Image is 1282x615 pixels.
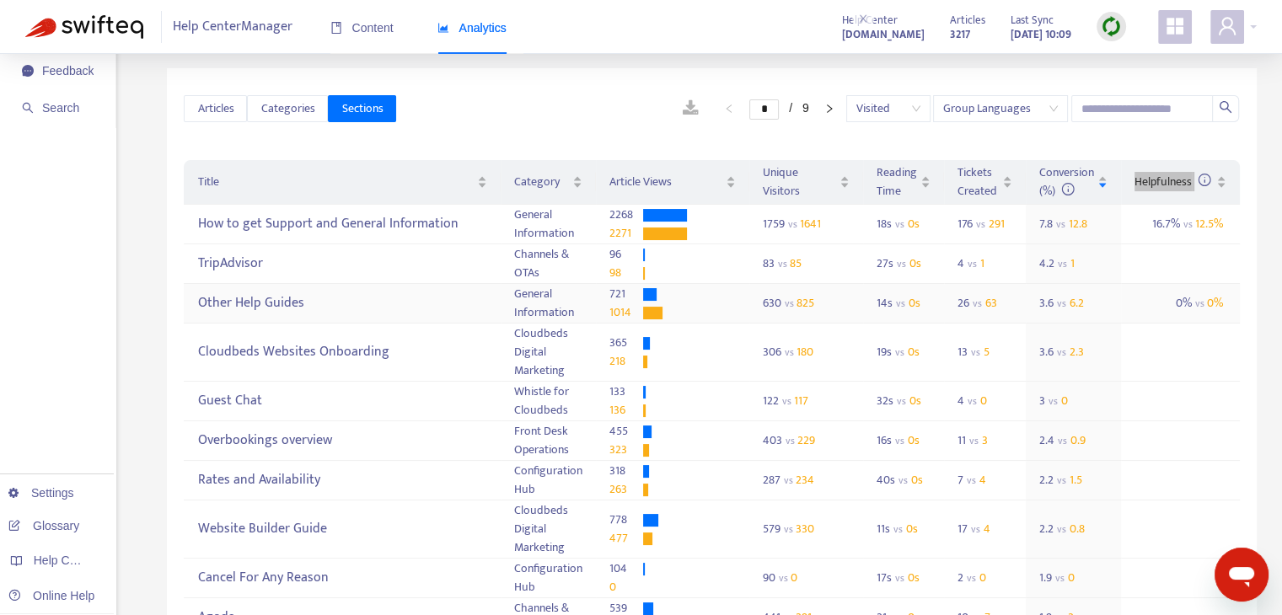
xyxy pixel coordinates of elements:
div: 96 [609,245,643,264]
span: vs [784,521,793,537]
div: 122 [763,392,850,410]
span: vs [785,295,794,312]
a: Settings [8,486,74,500]
div: 0 [609,578,643,596]
span: Article Views [609,173,722,191]
div: 721 [609,285,643,303]
div: 19 s [877,343,931,361]
span: 0 s [908,214,920,233]
th: Reading Time [863,160,944,205]
div: 14 s [877,294,931,313]
div: 0 % [1134,291,1226,316]
a: Glossary [8,519,79,532]
span: vs [1057,521,1066,537]
span: 2.3 [1070,342,1084,361]
span: vs [778,255,787,272]
strong: [DATE] 10:09 [1011,25,1071,44]
span: vs [968,393,977,409]
td: Configuration Hub [501,559,596,598]
div: 630 [763,294,850,313]
span: / [789,101,792,115]
span: 0 % [1207,293,1223,313]
span: vs [1195,295,1204,312]
span: Tickets Created [957,163,999,201]
div: 2268 [609,206,643,224]
div: 17 [957,520,991,538]
span: vs [895,570,904,586]
span: vs [971,344,980,361]
div: 2.4 [1039,431,1086,450]
span: 5 [984,342,990,361]
img: sync.dc5367851b00ba804db3.png [1101,16,1122,37]
span: Articles [197,99,233,118]
div: 263 [609,480,643,499]
div: 104 [609,559,643,578]
div: 403 [763,431,850,450]
li: Previous Page [716,99,743,119]
span: 291 [989,214,1005,233]
span: left [724,104,734,114]
span: message [22,65,34,77]
div: Cancel For Any Reason [197,564,486,592]
div: 1759 [763,215,850,233]
span: 330 [796,519,814,538]
span: vs [1058,432,1067,449]
th: Unique Visitors [749,160,863,205]
span: vs [1183,216,1193,233]
span: Visited [856,96,920,121]
span: Helpfulness [1134,172,1211,191]
span: Categories [260,99,314,118]
span: 4 [984,519,990,538]
span: 0 [791,568,797,587]
td: Cloudbeds Digital Marketing [501,500,596,559]
span: user [1217,16,1237,36]
div: 17 s [877,569,931,587]
span: vs [895,432,904,449]
strong: 3217 [950,25,970,44]
span: vs [898,472,908,489]
span: book [330,22,342,34]
span: search [22,102,34,114]
span: vs [779,570,788,586]
div: 318 [609,462,643,480]
span: 85 [790,254,802,273]
span: area-chart [437,22,449,34]
span: 0 [1068,568,1075,587]
button: right [816,99,843,119]
strong: [DOMAIN_NAME] [842,25,925,44]
span: 117 [794,391,808,410]
div: 18 s [877,215,931,233]
span: vs [896,295,905,312]
a: Online Help [8,589,94,602]
span: Analytics [437,21,507,35]
div: How to get Support and General Information [197,211,486,238]
div: 579 [763,520,850,538]
div: 218 [609,352,643,371]
span: Help Centers [34,553,103,567]
iframe: Botón para iniciar la ventana de mensajería [1215,548,1269,602]
span: 12.5 % [1195,214,1223,233]
span: Help Center Manager [173,11,292,43]
div: 287 [763,471,850,489]
div: Rates and Availability [197,467,486,495]
span: Last Sync [1011,11,1054,29]
div: 176 [957,215,1005,233]
td: Front Desk Operations [501,421,596,461]
span: close [852,8,874,29]
td: Cloudbeds Digital Marketing [501,324,596,382]
td: General Information [501,284,596,324]
div: 2.2 [1039,520,1085,538]
div: 7 [957,471,991,489]
span: Group Languages [943,96,1058,121]
th: Article Views [596,160,749,205]
th: Title [184,160,500,205]
span: vs [895,344,904,361]
div: 4.2 [1039,254,1075,273]
div: 3.6 [1039,294,1084,313]
span: 825 [797,293,814,313]
button: Articles [184,95,247,122]
span: Articles [950,11,985,29]
li: Next Page [816,99,843,119]
span: 4 [979,470,986,489]
span: 0.8 [1070,519,1085,538]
